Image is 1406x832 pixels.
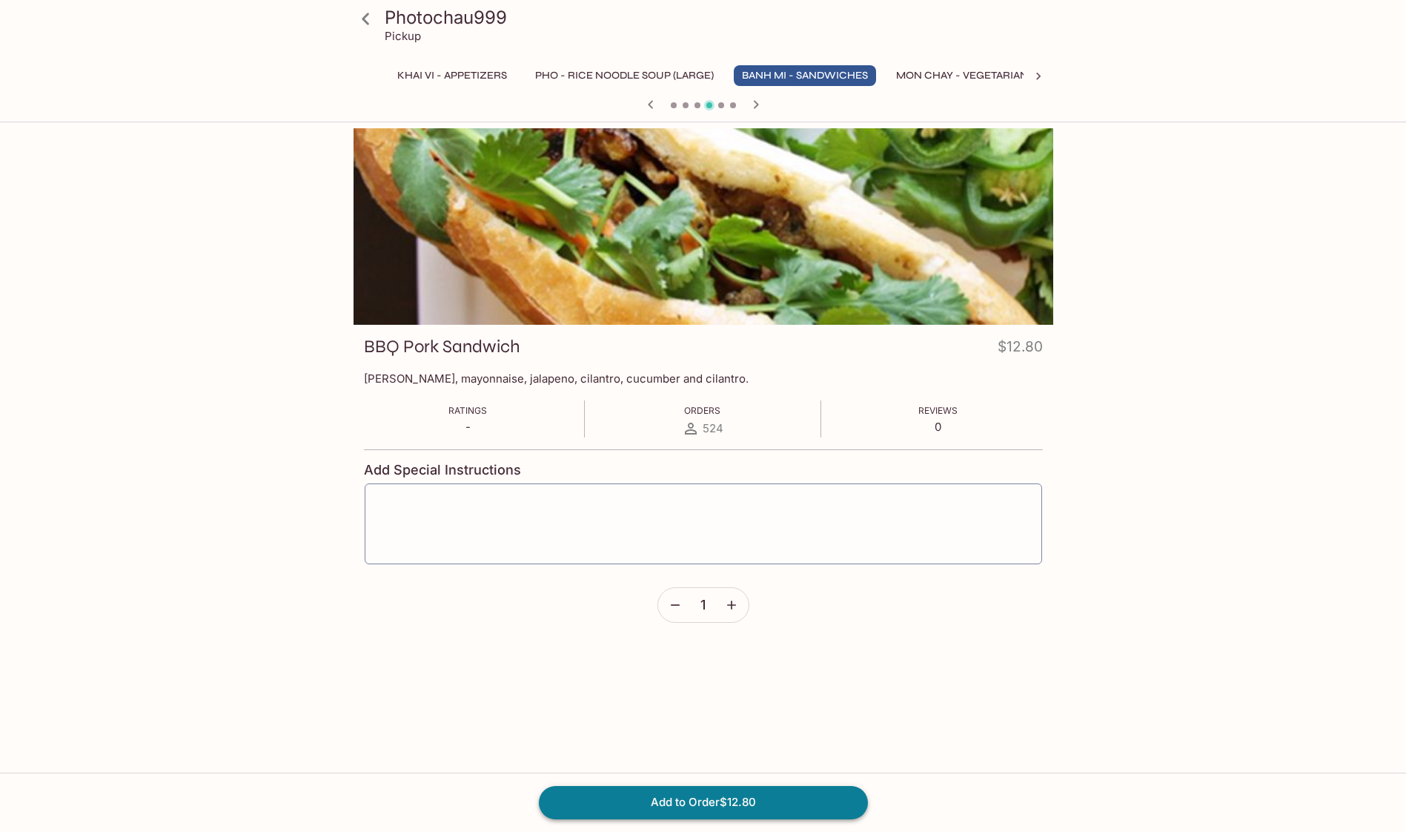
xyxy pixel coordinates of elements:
[734,65,876,86] button: Banh Mi - Sandwiches
[918,420,958,434] p: 0
[918,405,958,416] span: Reviews
[998,335,1043,364] h4: $12.80
[527,65,722,86] button: Pho - Rice Noodle Soup (Large)
[364,335,520,358] h3: BBQ Pork Sandwich
[700,597,706,613] span: 1
[448,405,487,416] span: Ratings
[448,420,487,434] p: -
[364,462,1043,478] h4: Add Special Instructions
[888,65,1086,86] button: Mon Chay - Vegetarian Entrees
[539,786,868,819] button: Add to Order$12.80
[354,128,1053,325] div: BBQ Pork Sandwich
[364,372,1043,386] p: [PERSON_NAME], mayonnaise, jalapeno, cilantro, cucumber and cilantro.
[385,6,1047,29] h3: Photochau999
[389,65,515,86] button: Khai Vi - Appetizers
[684,405,720,416] span: Orders
[385,29,421,43] p: Pickup
[703,421,723,435] span: 524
